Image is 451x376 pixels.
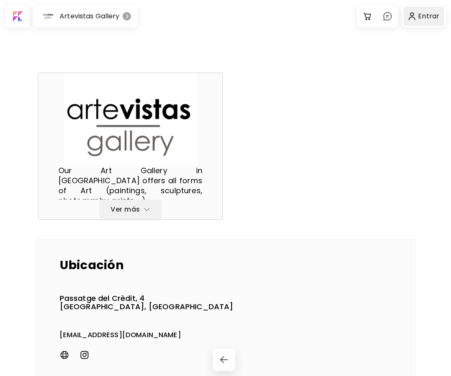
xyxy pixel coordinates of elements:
a: back [213,348,239,371]
p: [GEOGRAPHIC_DATA], [GEOGRAPHIC_DATA] [60,303,234,311]
span: Ver más [106,205,155,214]
img: chatIcon [383,11,393,21]
img: cart [363,11,373,21]
p: [EMAIL_ADDRESS][DOMAIN_NAME] [60,331,181,340]
p: Passatge del Crèdit, 4 [60,294,234,303]
button: back [213,348,235,371]
p: Ubicación [60,256,124,274]
img: personalWebsite [60,350,70,360]
button: Ver más [99,199,162,220]
img: instagram [80,350,90,360]
img: tab [123,12,131,20]
img: back [219,355,229,365]
p: Our Art Gallery in [GEOGRAPHIC_DATA] offers all forms of Art (paintings, sculptures, photography,... [58,166,202,199]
